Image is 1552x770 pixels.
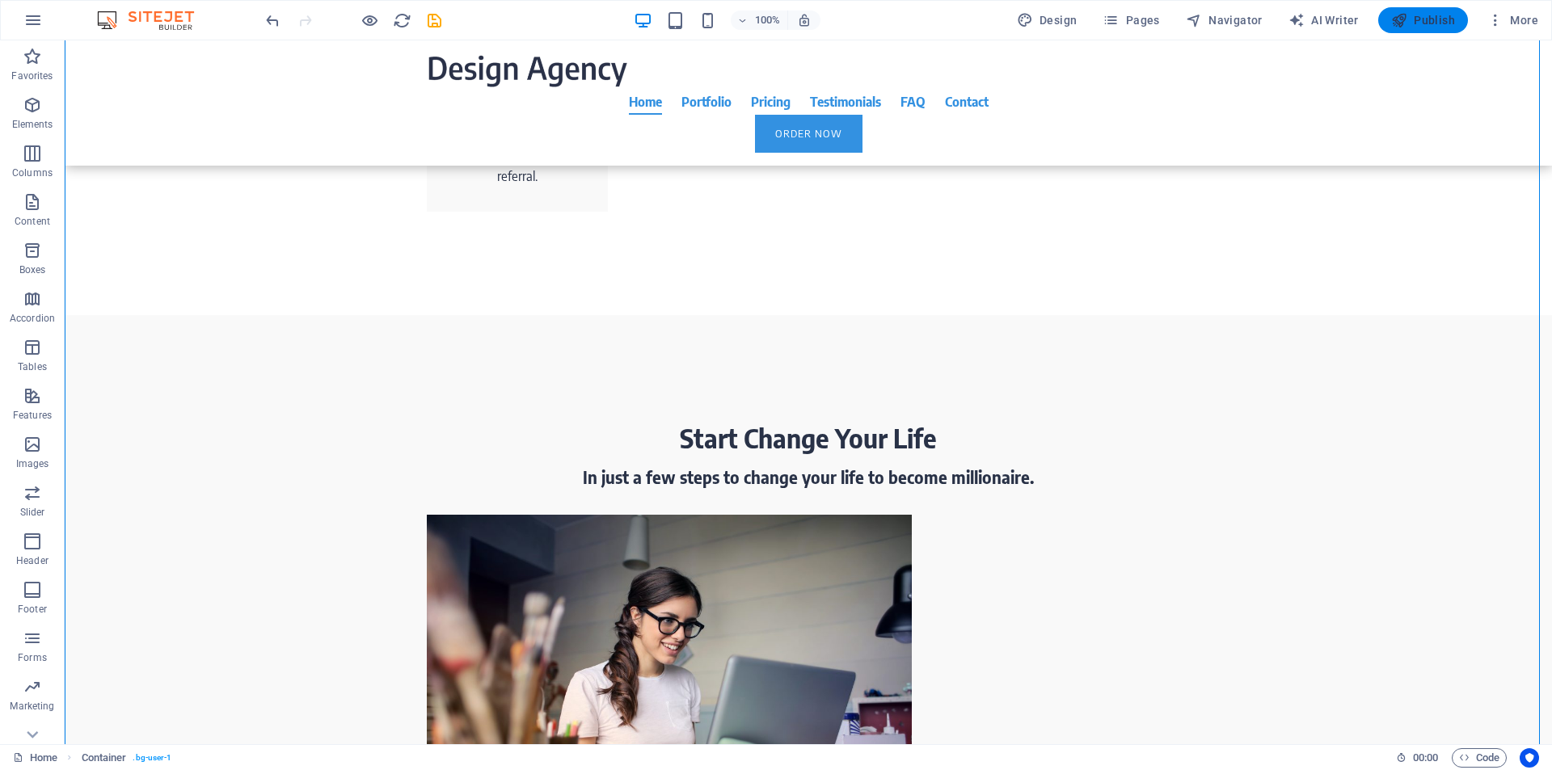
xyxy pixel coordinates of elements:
[393,11,411,30] i: Reload page
[731,11,788,30] button: 100%
[20,506,45,519] p: Slider
[1520,748,1539,768] button: Usercentrics
[93,11,214,30] img: Editor Logo
[1424,751,1427,764] span: :
[392,11,411,30] button: reload
[10,700,54,713] p: Marketing
[13,748,57,768] a: Click to cancel selection. Double-click to open Pages
[82,748,172,768] nav: breadcrumb
[10,312,55,325] p: Accordion
[133,748,171,768] span: . bg-user-1
[1487,12,1538,28] span: More
[1179,7,1269,33] button: Navigator
[1396,748,1439,768] h6: Session time
[15,215,50,228] p: Content
[424,11,444,30] button: save
[1186,12,1263,28] span: Navigator
[12,166,53,179] p: Columns
[425,11,444,30] i: Save (Ctrl+S)
[16,554,48,567] p: Header
[12,118,53,131] p: Elements
[1103,12,1159,28] span: Pages
[13,409,52,422] p: Features
[1459,748,1499,768] span: Code
[82,748,127,768] span: Click to select. Double-click to edit
[1378,7,1468,33] button: Publish
[263,11,282,30] button: undo
[19,263,46,276] p: Boxes
[18,651,47,664] p: Forms
[18,603,47,616] p: Footer
[16,457,49,470] p: Images
[1010,7,1084,33] button: Design
[1288,12,1359,28] span: AI Writer
[360,11,379,30] button: Click here to leave preview mode and continue editing
[755,11,781,30] h6: 100%
[1282,7,1365,33] button: AI Writer
[264,11,282,30] i: Undo: Edit headline (Ctrl+Z)
[1413,748,1438,768] span: 00 00
[797,13,812,27] i: On resize automatically adjust zoom level to fit chosen device.
[18,360,47,373] p: Tables
[1017,12,1078,28] span: Design
[1481,7,1545,33] button: More
[1391,12,1455,28] span: Publish
[1096,7,1166,33] button: Pages
[11,69,53,82] p: Favorites
[1452,748,1507,768] button: Code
